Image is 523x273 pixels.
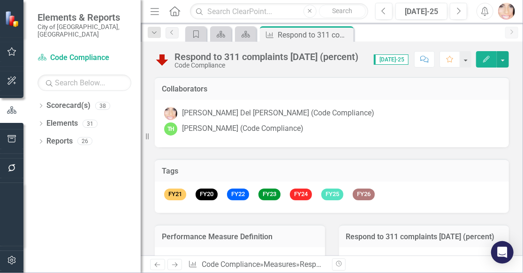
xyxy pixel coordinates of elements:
span: FY26 [353,189,375,200]
div: 38 [95,102,110,110]
button: Search [319,5,366,18]
span: Elements & Reports [38,12,131,23]
span: FY23 [258,189,280,200]
span: FY22 [227,189,249,200]
h3: Collaborators [162,85,502,93]
span: FY24 [290,189,312,200]
div: [PERSON_NAME] (Code Compliance) [182,123,303,134]
input: Search Below... [38,75,131,91]
div: Open Intercom Messenger [491,241,514,264]
input: Search ClearPoint... [190,3,368,20]
small: City of [GEOGRAPHIC_DATA], [GEOGRAPHIC_DATA] [38,23,131,38]
span: FY21 [164,189,186,200]
img: Below Plan [155,52,170,67]
img: ClearPoint Strategy [5,11,21,27]
div: 26 [77,137,92,145]
a: Reports [46,136,73,147]
span: Search [332,7,352,15]
div: Code Compliance [174,62,358,69]
div: » » [188,259,325,270]
div: Respond to 311 complaints [DATE] (percent) [174,52,358,62]
span: FY25 [321,189,343,200]
div: TH [164,122,177,136]
div: Respond to 311 complaints [DATE] (percent) [300,260,446,269]
a: Elements [46,118,78,129]
a: Code Compliance [38,53,131,63]
h3: Performance Measure Definition [162,233,318,241]
div: Respond to 311 complaints [DATE] (percent) [278,29,351,41]
h3: Respond to 311 complaints [DATE] (percent) [346,233,502,241]
h3: Tags [162,167,502,175]
div: [PERSON_NAME] Del [PERSON_NAME] (Code Compliance) [182,108,374,119]
a: Measures [264,260,296,269]
img: Betsy Del Val [164,107,177,120]
a: Scorecard(s) [46,100,91,111]
span: [DATE]-25 [374,54,409,65]
div: 31 [83,120,98,128]
a: Code Compliance [202,260,260,269]
img: Betsy Del Val [498,3,515,20]
span: FY20 [196,189,218,200]
button: [DATE]-25 [395,3,448,20]
div: [DATE]-25 [399,6,445,17]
